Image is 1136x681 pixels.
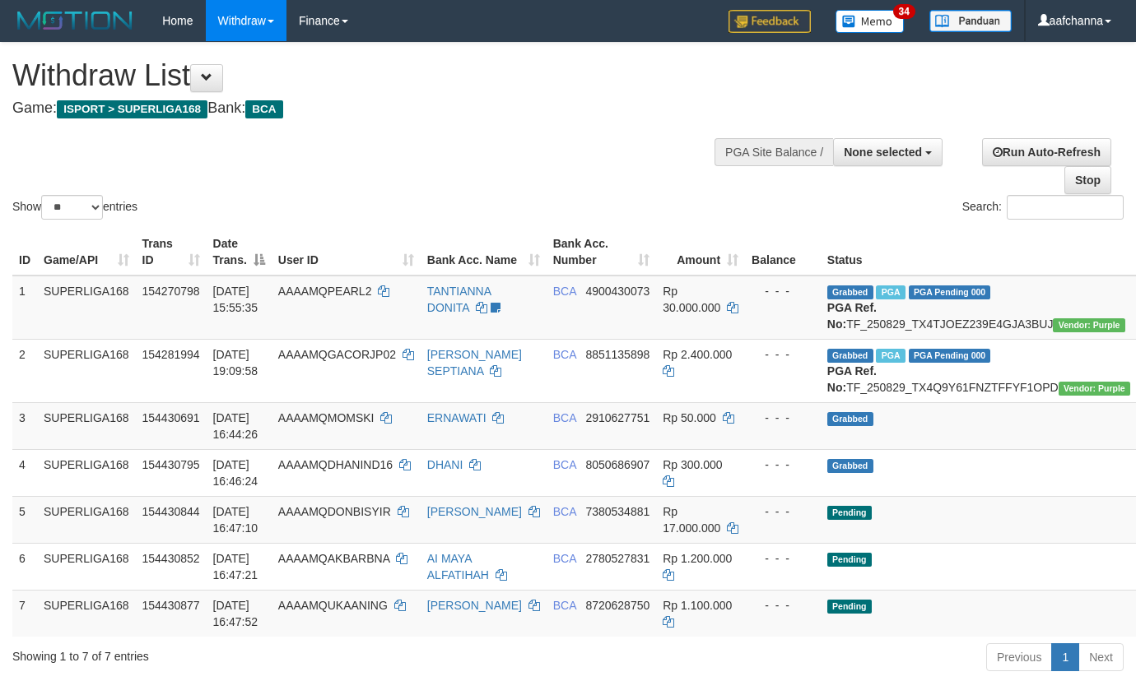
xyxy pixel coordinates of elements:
div: - - - [752,346,814,363]
input: Search: [1007,195,1124,220]
td: SUPERLIGA168 [37,496,136,543]
span: Rp 300.000 [663,458,722,471]
span: 34 [893,4,915,19]
button: None selected [833,138,943,166]
span: Vendor URL: https://trx4.1velocity.biz [1053,318,1124,332]
span: 154430877 [142,599,200,612]
div: PGA Site Balance / [715,138,833,166]
span: AAAAMQMOMSKI [278,411,375,424]
span: Pending [827,553,872,567]
a: [PERSON_NAME] [427,599,522,612]
span: ISPORT > SUPERLIGA168 [57,100,207,118]
a: [PERSON_NAME] [427,505,522,518]
td: 7 [12,590,37,637]
td: 6 [12,543,37,590]
th: Bank Acc. Number: activate to sort column ascending [547,229,657,276]
span: Pending [827,506,872,520]
span: BCA [553,599,576,612]
a: Run Auto-Refresh [982,138,1111,166]
span: Vendor URL: https://trx4.1velocity.biz [1059,382,1130,396]
span: Rp 50.000 [663,411,716,424]
span: Grabbed [827,285,873,299]
span: Marked by aafnonsreyleab [876,349,905,363]
h1: Withdraw List [12,59,741,92]
div: - - - [752,550,814,567]
span: [DATE] 15:55:35 [213,285,258,314]
span: BCA [553,552,576,565]
td: 3 [12,402,37,449]
a: TANTIANNA DONITA [427,285,491,314]
td: 5 [12,496,37,543]
td: SUPERLIGA168 [37,449,136,496]
span: [DATE] 16:46:24 [213,458,258,488]
td: 4 [12,449,37,496]
th: Date Trans.: activate to sort column descending [207,229,272,276]
a: Stop [1064,166,1111,194]
a: AI MAYA ALFATIHAH [427,552,489,581]
td: SUPERLIGA168 [37,590,136,637]
td: SUPERLIGA168 [37,402,136,449]
span: 154281994 [142,348,200,361]
span: 154430844 [142,505,200,518]
span: [DATE] 16:47:10 [213,505,258,535]
span: [DATE] 16:47:21 [213,552,258,581]
img: MOTION_logo.png [12,8,137,33]
label: Search: [962,195,1124,220]
img: panduan.png [929,10,1012,32]
img: Button%20Memo.svg [836,10,905,33]
a: Previous [986,643,1052,671]
span: PGA Pending [909,285,991,299]
td: 2 [12,339,37,402]
span: BCA [553,458,576,471]
span: Rp 1.100.000 [663,599,732,612]
div: - - - [752,597,814,614]
span: BCA [553,505,576,518]
span: BCA [553,285,576,298]
span: 154430795 [142,458,200,471]
b: PGA Ref. No: [827,301,877,331]
span: Grabbed [827,412,873,426]
span: Copy 7380534881 to clipboard [585,505,649,518]
select: Showentries [41,195,103,220]
span: Rp 17.000.000 [663,505,720,535]
span: Copy 4900430073 to clipboard [585,285,649,298]
div: - - - [752,456,814,473]
div: - - - [752,283,814,299]
th: User ID: activate to sort column ascending [272,229,421,276]
td: SUPERLIGA168 [37,339,136,402]
span: Pending [827,600,872,614]
span: BCA [245,100,282,118]
a: ERNAWATI [427,411,487,424]
span: AAAAMQGACORJP02 [278,348,396,361]
th: Balance [745,229,821,276]
span: AAAAMQPEARL2 [278,285,372,298]
td: SUPERLIGA168 [37,276,136,340]
span: [DATE] 19:09:58 [213,348,258,378]
span: Rp 30.000.000 [663,285,720,314]
span: 154270798 [142,285,200,298]
span: PGA Pending [909,349,991,363]
span: [DATE] 16:44:26 [213,411,258,441]
td: SUPERLIGA168 [37,543,136,590]
b: PGA Ref. No: [827,364,877,394]
span: 154430852 [142,552,200,565]
th: Trans ID: activate to sort column ascending [136,229,207,276]
img: Feedback.jpg [729,10,811,33]
th: ID [12,229,37,276]
span: Copy 2780527831 to clipboard [585,552,649,565]
label: Show entries [12,195,137,220]
span: Grabbed [827,459,873,473]
div: - - - [752,410,814,426]
span: AAAAMQAKBARBNA [278,552,389,565]
span: AAAAMQDHANIND16 [278,458,393,471]
th: Game/API: activate to sort column ascending [37,229,136,276]
span: Rp 2.400.000 [663,348,732,361]
span: [DATE] 16:47:52 [213,599,258,628]
div: - - - [752,503,814,520]
a: Next [1078,643,1124,671]
span: BCA [553,411,576,424]
h4: Game: Bank: [12,100,741,117]
span: Grabbed [827,349,873,363]
span: Copy 8851135898 to clipboard [585,348,649,361]
span: Copy 2910627751 to clipboard [585,411,649,424]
